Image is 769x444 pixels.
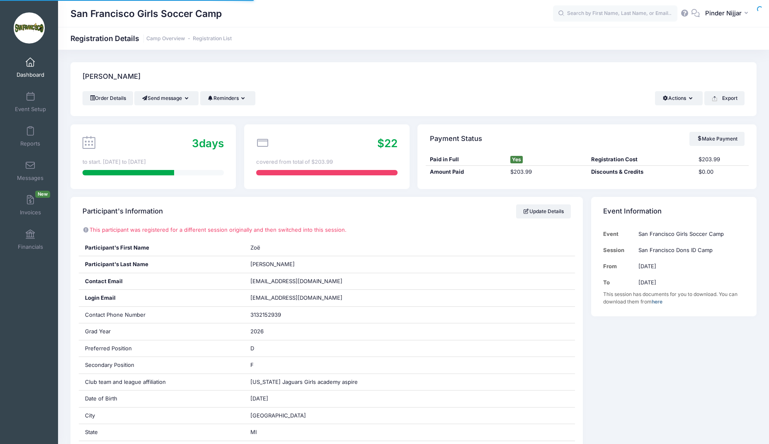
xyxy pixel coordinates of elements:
[603,291,745,306] div: This session has documents for you to download. You can download them from
[70,4,222,23] h1: San Francisco Girls Soccer Camp
[704,91,745,105] button: Export
[516,204,571,218] a: Update Details
[15,106,46,113] span: Event Setup
[250,278,342,284] span: [EMAIL_ADDRESS][DOMAIN_NAME]
[695,168,749,176] div: $0.00
[603,200,662,223] h4: Event Information
[79,307,244,323] div: Contact Phone Number
[603,258,634,274] td: From
[553,5,677,22] input: Search by First Name, Last Name, or Email...
[20,209,41,216] span: Invoices
[587,155,695,164] div: Registration Cost
[192,135,224,151] div: days
[689,132,745,146] a: Make Payment
[82,158,224,166] div: to start. [DATE] to [DATE]
[634,242,745,258] td: San Francisco Dons ID Camp
[18,243,43,250] span: Financials
[603,274,634,291] td: To
[79,340,244,357] div: Preferred Position
[250,311,281,318] span: 3132152939
[510,156,523,163] span: Yes
[82,226,571,234] p: This participant was registered for a different session originally and then switched into this se...
[79,323,244,340] div: Grad Year
[17,71,44,78] span: Dashboard
[192,137,199,150] span: 3
[250,412,306,419] span: [GEOGRAPHIC_DATA]
[377,137,398,150] span: $22
[11,122,50,151] a: Reports
[70,34,232,43] h1: Registration Details
[430,127,482,150] h4: Payment Status
[634,258,745,274] td: [DATE]
[250,378,358,385] span: [US_STATE] Jaguars Girls academy aspire
[426,155,507,164] div: Paid in Full
[250,362,254,368] span: F
[134,91,199,105] button: Send message
[426,168,507,176] div: Amount Paid
[79,256,244,273] div: Participant's Last Name
[705,9,742,18] span: Pinder Nijjar
[603,242,634,258] td: Session
[79,357,244,374] div: Secondary Position
[35,191,50,198] span: New
[250,395,268,402] span: [DATE]
[82,65,141,89] h4: [PERSON_NAME]
[20,140,40,147] span: Reports
[11,191,50,220] a: InvoicesNew
[193,36,232,42] a: Registration List
[603,226,634,242] td: Event
[79,424,244,441] div: State
[17,175,44,182] span: Messages
[11,156,50,185] a: Messages
[79,374,244,391] div: Club team and league affiliation
[587,168,695,176] div: Discounts & Credits
[652,298,662,305] a: here
[11,53,50,82] a: Dashboard
[634,274,745,291] td: [DATE]
[11,87,50,116] a: Event Setup
[250,261,295,267] span: [PERSON_NAME]
[634,226,745,242] td: San Francisco Girls Soccer Camp
[14,12,45,44] img: San Francisco Girls Soccer Camp
[250,345,254,352] span: D
[250,328,264,335] span: 2026
[82,91,133,105] a: Order Details
[146,36,185,42] a: Camp Overview
[655,91,703,105] button: Actions
[82,200,163,223] h4: Participant's Information
[250,244,260,251] span: Zoë
[256,158,398,166] div: covered from total of $203.99
[250,294,354,302] span: [EMAIL_ADDRESS][DOMAIN_NAME]
[11,225,50,254] a: Financials
[700,4,757,23] button: Pinder Nijjar
[79,391,244,407] div: Date of Birth
[200,91,255,105] button: Reminders
[79,290,244,306] div: Login Email
[695,155,749,164] div: $203.99
[79,273,244,290] div: Contact Email
[250,429,257,435] span: MI
[506,168,587,176] div: $203.99
[79,240,244,256] div: Participant's First Name
[79,408,244,424] div: City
